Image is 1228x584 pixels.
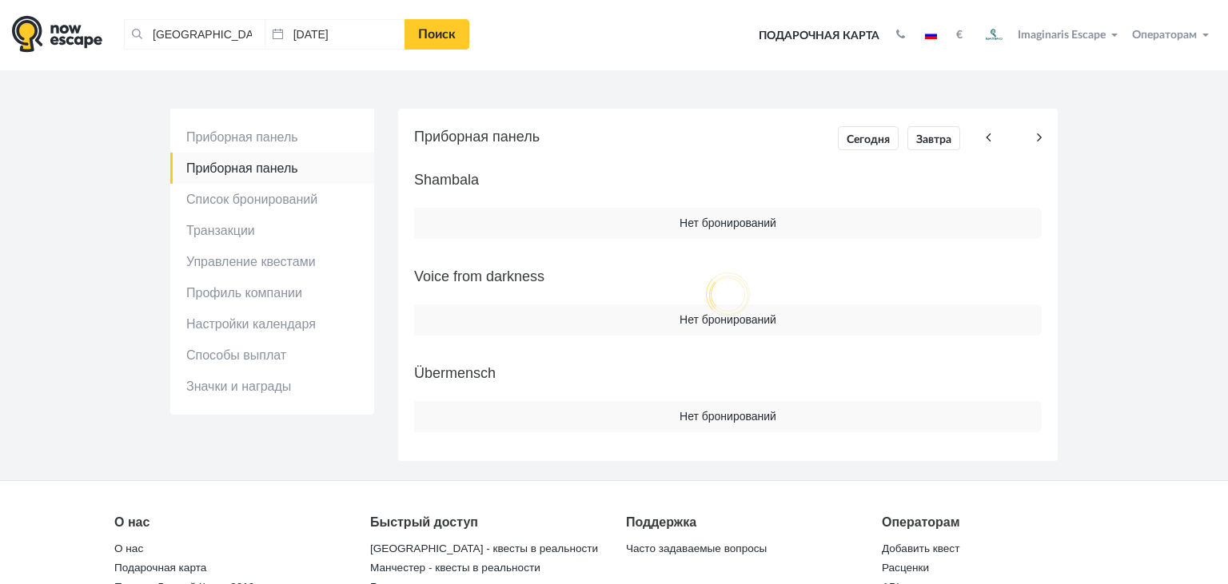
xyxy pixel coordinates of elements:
[882,513,1114,532] div: Операторам
[114,538,143,560] a: О нас
[170,277,374,308] a: Профиль компании
[626,513,858,532] div: Поддержка
[948,27,971,43] button: €
[907,126,960,150] a: Завтра
[170,215,374,246] a: Транзакции
[414,125,1042,152] h5: Приборная панель
[405,19,469,50] a: Поиск
[414,361,1042,385] h5: Übermensch
[170,340,374,371] a: Способы выплат
[414,208,1042,239] td: Нет бронирований
[925,31,937,39] img: ru.jpg
[1128,27,1216,43] button: Операторам
[170,184,374,215] a: Список бронирований
[414,168,1042,192] h5: Shambala
[370,557,540,579] a: Манчестер - квесты в реальности
[12,15,102,53] img: logo
[170,371,374,402] a: Значки и награды
[170,121,374,153] a: Приборная панель
[975,19,1125,51] button: Imaginaris Escape
[1132,30,1197,41] span: Операторам
[170,308,374,340] a: Настройки календаря
[882,538,959,560] a: Добавить квест
[882,557,929,579] a: Расценки
[114,557,206,579] a: Подарочная карта
[370,538,598,560] a: [GEOGRAPHIC_DATA] - квесты в реальности
[1018,26,1106,41] span: Imaginaris Escape
[414,304,1042,336] td: Нет бронирований
[114,513,346,532] div: О нас
[414,401,1042,432] td: Нет бронирований
[170,246,374,277] a: Управление квестами
[414,264,1042,288] h5: Voice from darkness
[838,126,899,150] a: Сегодня
[124,19,265,50] input: Город или название квеста
[753,18,885,54] a: Подарочная карта
[265,19,405,50] input: Дата
[956,30,963,41] strong: €
[626,538,767,560] a: Часто задаваемые вопросы
[170,153,374,184] a: Приборная панель
[370,513,602,532] div: Быстрый доступ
